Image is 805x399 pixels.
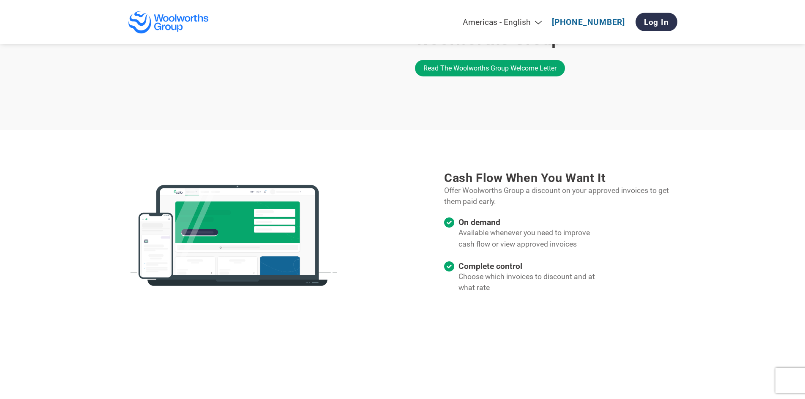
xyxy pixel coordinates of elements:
[444,171,677,185] h3: Cash flow when you want it
[444,185,677,207] p: Offer Woolworths Group a discount on your approved invoices to get them paid early.
[636,13,677,31] a: Log In
[458,271,607,293] p: Choose which invoices to discount and at what rate
[552,17,625,27] a: [PHONE_NUMBER]
[458,261,607,271] h4: Complete control
[415,60,565,76] a: Read the Woolworths Group welcome letter
[128,172,339,299] img: c2fo
[458,217,607,227] h4: On demand
[128,11,210,34] img: Woolworths Group
[458,227,607,250] p: Available whenever you need to improve cash flow or view approved invoices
